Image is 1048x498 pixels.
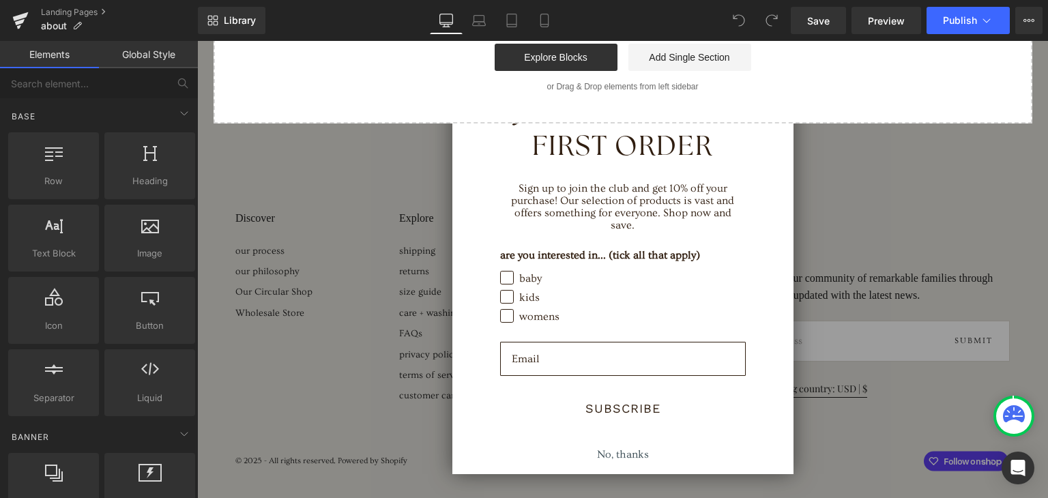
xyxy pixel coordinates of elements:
span: Publish [943,15,977,26]
span: Button [108,319,191,333]
a: Mobile [528,7,561,34]
span: Text Block [12,246,95,261]
a: Landing Pages [41,7,198,18]
div: baby [322,231,345,244]
a: Explore Blocks [297,3,420,30]
div: Open Intercom Messenger [1002,452,1034,484]
a: New Library [198,7,265,34]
legend: are you interested in... (tick all that apply) [303,208,503,224]
span: Preview [868,14,905,28]
a: Tablet [495,7,528,34]
input: Email [303,301,549,335]
a: Add Single Section [431,3,554,30]
button: Publish [927,7,1010,34]
div: kids [322,250,343,263]
button: SUBSCRIBE [282,349,569,387]
span: Banner [10,430,50,443]
a: Laptop [463,7,495,34]
div: womens [322,269,362,282]
span: Row [12,174,95,188]
span: Sign up to join the club and get 10% off your purchase! Our selection of products is vast and off... [314,141,537,190]
a: Desktop [430,7,463,34]
span: about [41,20,67,31]
button: Undo [725,7,753,34]
span: ENJOY 10% OFF YOUR FIRST ORDER [280,54,571,122]
span: Separator [12,391,95,405]
span: Image [108,246,191,261]
span: Save [807,14,830,28]
span: Liquid [108,391,191,405]
span: Library [224,14,256,27]
span: Base [10,110,37,123]
p: or Drag & Drop elements from left sidebar [38,41,813,50]
button: More [1015,7,1043,34]
a: Global Style [99,41,198,68]
span: Icon [12,319,95,333]
span: Heading [108,174,191,188]
button: No, thanks [273,400,579,426]
button: Redo [758,7,785,34]
a: Preview [851,7,921,34]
